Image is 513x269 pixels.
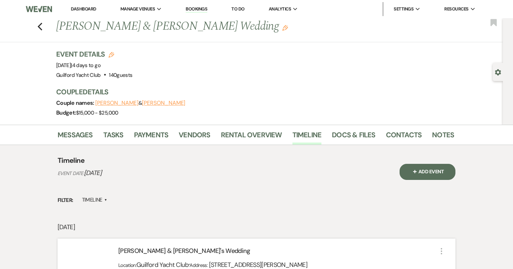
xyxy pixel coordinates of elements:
[58,222,455,232] p: [DATE]
[56,72,101,79] span: Guilford Yacht Club
[269,6,291,13] span: Analytics
[142,100,185,106] button: [PERSON_NAME]
[103,129,124,145] a: Tasks
[444,6,468,13] span: Resources
[231,6,244,12] a: To Do
[84,169,102,177] span: [DATE]
[495,68,501,75] button: Open lead details
[58,196,73,204] span: Filter:
[26,2,52,16] img: Weven Logo
[95,100,139,106] button: [PERSON_NAME]
[71,62,101,69] span: |
[118,246,437,259] div: [PERSON_NAME] & [PERSON_NAME]'s Wedding
[72,62,101,69] span: 4 days to go
[109,72,132,79] span: 140 guests
[82,195,107,205] label: Timeline
[58,170,84,176] span: Event Date:
[71,6,96,12] a: Dashboard
[400,164,455,180] button: Plus SignAdd Event
[56,49,132,59] h3: Event Details
[95,100,185,107] span: &
[179,129,210,145] a: Vendors
[56,99,95,107] span: Couple names:
[432,129,454,145] a: Notes
[386,129,422,145] a: Contacts
[221,129,282,145] a: Rental Overview
[56,18,369,35] h1: [PERSON_NAME] & [PERSON_NAME] Wedding
[209,261,307,269] span: [STREET_ADDRESS][PERSON_NAME]
[136,261,188,269] span: Guilford Yacht Club
[56,109,76,116] span: Budget:
[76,109,118,116] span: $15,000 - $25,000
[56,62,101,69] span: [DATE]
[282,24,288,31] button: Edit
[58,155,84,165] h4: Timeline
[56,87,447,97] h3: Couple Details
[411,168,418,175] span: Plus Sign
[186,6,207,13] a: Bookings
[394,6,414,13] span: Settings
[58,129,93,145] a: Messages
[134,129,169,145] a: Payments
[104,197,107,203] span: ▲
[332,129,375,145] a: Docs & Files
[189,262,209,268] span: Address:
[120,6,155,13] span: Manage Venues
[118,262,136,268] span: Location:
[292,129,322,145] a: Timeline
